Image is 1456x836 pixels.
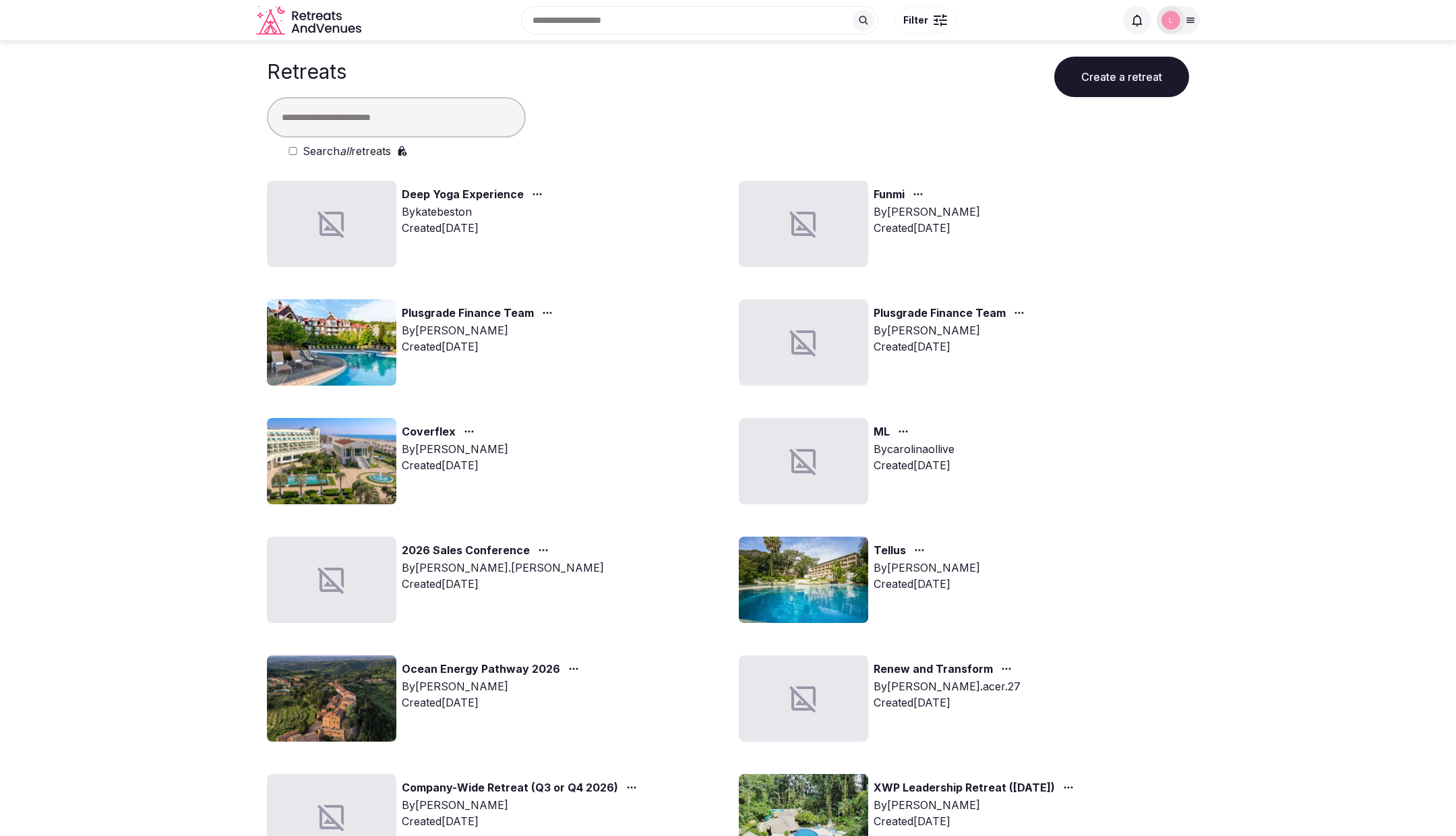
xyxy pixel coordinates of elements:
[256,5,364,36] svg: Retreats and Venues company logo
[402,220,548,236] div: Created [DATE]
[402,694,584,711] div: Created [DATE]
[903,13,928,27] span: Filter
[874,576,980,592] div: Created [DATE]
[874,813,1079,829] div: Created [DATE]
[402,542,530,560] a: 2026 Sales Conference
[874,797,1079,813] div: By [PERSON_NAME]
[874,542,906,560] a: Tellus
[874,220,980,236] div: Created [DATE]
[402,204,548,220] div: By katebeston
[874,457,954,473] div: Created [DATE]
[267,299,396,386] img: Top retreat image for the retreat: Plusgrade Finance Team
[739,537,868,623] img: Top retreat image for the retreat: Tellus
[874,441,954,457] div: By carolinaollive
[402,457,508,473] div: Created [DATE]
[402,560,604,576] div: By [PERSON_NAME].[PERSON_NAME]
[874,779,1055,797] a: XWP Leadership Retreat ([DATE])
[1161,11,1180,30] img: Luwam Beyin
[874,186,905,204] a: Funmi
[402,797,642,813] div: By [PERSON_NAME]
[340,144,351,158] em: all
[874,678,1021,694] div: By [PERSON_NAME].acer.27
[874,560,980,576] div: By [PERSON_NAME]
[402,322,558,338] div: By [PERSON_NAME]
[402,305,534,322] a: Plusgrade Finance Team
[874,423,890,441] a: ML
[874,322,1030,338] div: By [PERSON_NAME]
[402,423,456,441] a: Coverflex
[894,7,956,33] button: Filter
[402,576,604,592] div: Created [DATE]
[402,678,584,694] div: By [PERSON_NAME]
[1054,57,1189,97] button: Create a retreat
[402,779,618,797] a: Company-Wide Retreat (Q3 or Q4 2026)
[874,338,1030,355] div: Created [DATE]
[402,186,524,204] a: Deep Yoga Experience
[402,813,642,829] div: Created [DATE]
[303,143,391,159] label: Search retreats
[267,59,346,84] h1: Retreats
[267,418,396,504] img: Top retreat image for the retreat: Coverflex
[267,655,396,742] img: Top retreat image for the retreat: Ocean Energy Pathway 2026
[402,441,508,457] div: By [PERSON_NAME]
[874,305,1006,322] a: Plusgrade Finance Team
[402,338,558,355] div: Created [DATE]
[874,661,993,678] a: Renew and Transform
[874,204,980,220] div: By [PERSON_NAME]
[874,694,1021,711] div: Created [DATE]
[402,661,560,678] a: Ocean Energy Pathway 2026
[256,5,364,36] a: Visit the homepage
